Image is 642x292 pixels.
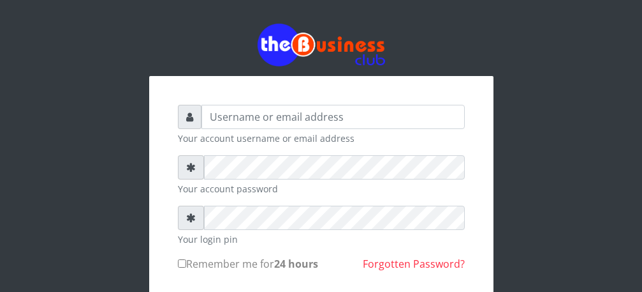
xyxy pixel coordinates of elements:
[178,182,465,196] small: Your account password
[178,256,318,272] label: Remember me for
[178,259,186,268] input: Remember me for24 hours
[178,233,465,246] small: Your login pin
[363,257,465,271] a: Forgotten Password?
[201,105,465,129] input: Username or email address
[274,257,318,271] b: 24 hours
[178,132,465,145] small: Your account username or email address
